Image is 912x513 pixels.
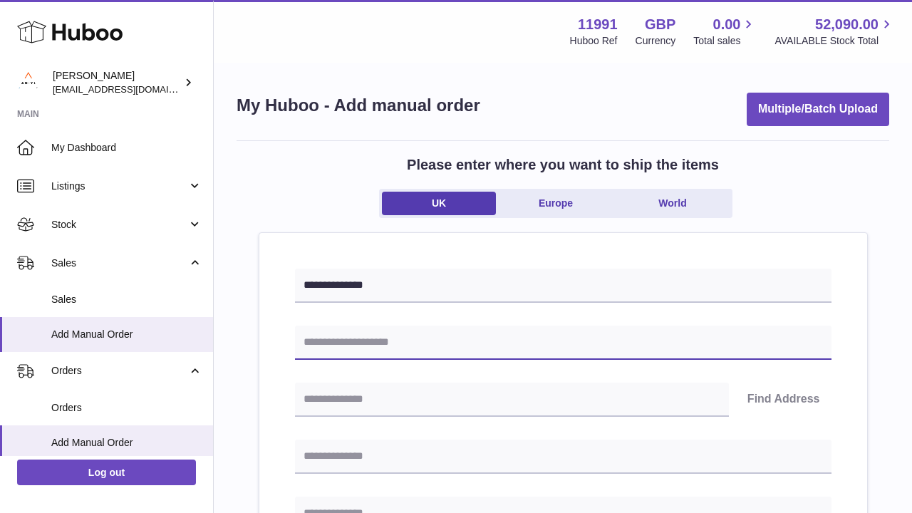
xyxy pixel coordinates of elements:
[616,192,730,215] a: World
[17,460,196,485] a: Log out
[407,155,719,175] h2: Please enter where you want to ship the items
[51,180,187,193] span: Listings
[636,34,676,48] div: Currency
[747,93,889,126] button: Multiple/Batch Upload
[51,328,202,341] span: Add Manual Order
[51,401,202,415] span: Orders
[53,69,181,96] div: [PERSON_NAME]
[17,72,38,93] img: info@an-y1.com
[578,15,618,34] strong: 11991
[51,364,187,378] span: Orders
[774,34,895,48] span: AVAILABLE Stock Total
[570,34,618,48] div: Huboo Ref
[51,218,187,232] span: Stock
[51,293,202,306] span: Sales
[51,436,202,450] span: Add Manual Order
[382,192,496,215] a: UK
[645,15,675,34] strong: GBP
[53,83,209,95] span: [EMAIL_ADDRESS][DOMAIN_NAME]
[237,94,480,117] h1: My Huboo - Add manual order
[815,15,879,34] span: 52,090.00
[51,256,187,270] span: Sales
[693,15,757,48] a: 0.00 Total sales
[713,15,741,34] span: 0.00
[51,141,202,155] span: My Dashboard
[499,192,613,215] a: Europe
[693,34,757,48] span: Total sales
[774,15,895,48] a: 52,090.00 AVAILABLE Stock Total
